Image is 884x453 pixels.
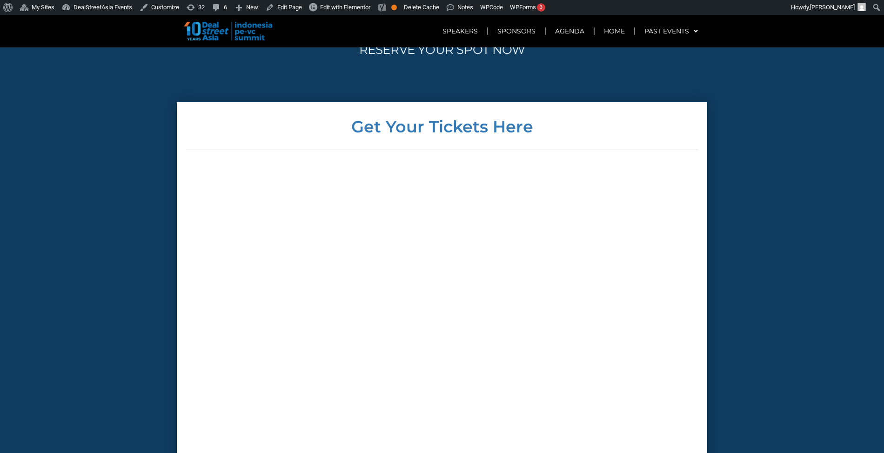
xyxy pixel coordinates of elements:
a: Agenda [546,20,594,42]
a: Sponsors [488,20,545,42]
span: Edit with Elementor [320,4,370,11]
div: OK [391,5,397,10]
a: Speakers [433,20,487,42]
span: [PERSON_NAME] [810,4,855,11]
div: 3 [537,3,545,12]
a: Home [595,20,634,42]
h4: Get Your Tickets Here [186,118,698,135]
h3: RESERVE YOUR SPOT NOW [181,44,703,56]
a: Past Events [635,20,707,42]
